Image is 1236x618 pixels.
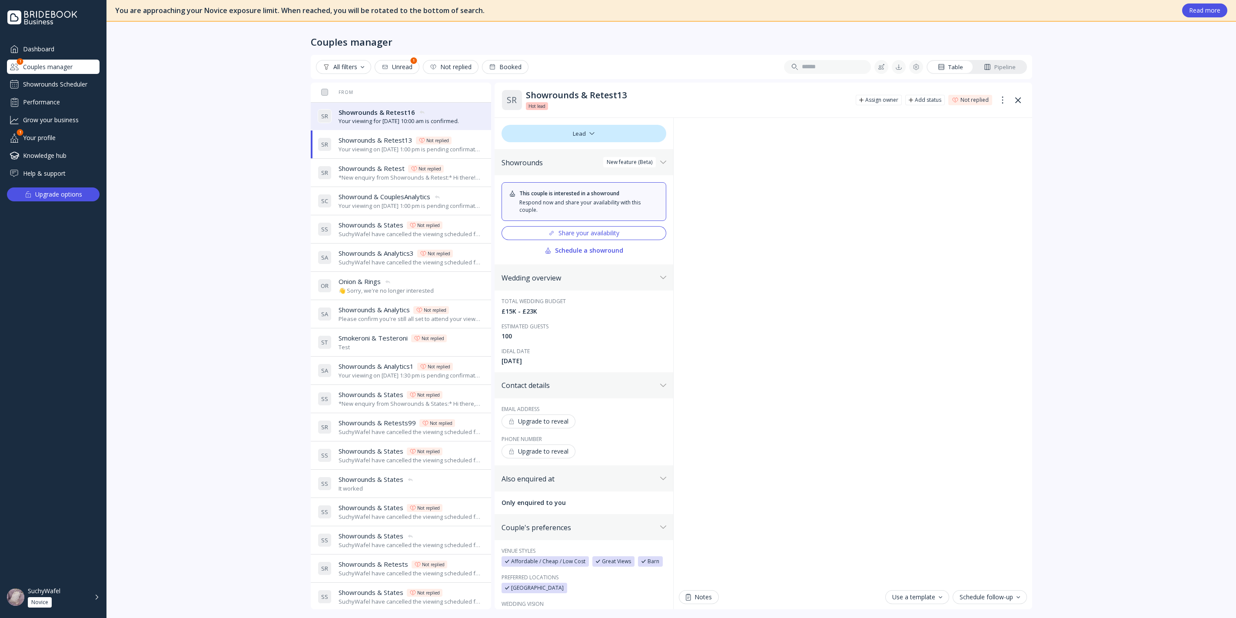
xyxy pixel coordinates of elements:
[7,113,100,127] a: Grow your business
[417,391,440,398] div: Not replied
[885,590,949,604] button: Use a template
[318,279,332,293] div: O R
[7,60,100,74] div: Couples manager
[502,444,666,458] a: Upgrade to reveal
[7,148,100,163] a: Knowledge hub
[410,57,417,64] div: 1
[545,247,623,254] div: Schedule a showround
[502,435,666,443] div: Phone number
[7,42,100,56] a: Dashboard
[548,230,619,237] div: Share your availability
[502,444,575,458] button: Upgrade to reveal
[17,129,23,136] div: 1
[382,63,412,70] div: Unread
[339,588,403,597] span: Showrounds & States
[339,277,381,286] span: Onion & Rings
[323,63,364,70] div: All filters
[339,136,412,145] span: Showrounds & Retest13
[417,448,440,455] div: Not replied
[422,335,444,342] div: Not replied
[519,190,619,197] div: This couple is interested in a showround
[1182,3,1227,17] button: Read more
[511,558,585,565] div: Affordable / Cheap / Low Cost
[502,414,575,428] button: Upgrade to reveal
[375,60,419,74] button: Unread
[318,89,353,95] div: From
[508,418,568,425] div: Upgrade to reveal
[938,63,963,71] div: Table
[7,95,100,109] a: Performance
[318,307,332,321] div: S A
[318,194,332,208] div: S C
[7,60,100,74] a: Couples manager1
[316,60,371,74] button: All filters
[339,343,447,351] div: Test
[417,504,440,511] div: Not replied
[318,590,332,604] div: S S
[339,371,481,380] div: Your viewing on [DATE] 1:30 pm is pending confirmation. The venue will approve or decline shortly...
[7,166,100,180] a: Help & support
[7,187,100,201] button: Upgrade options
[339,202,481,210] div: Your viewing on [DATE] 1:00 pm is pending confirmation. The venue will approve or decline shortly...
[339,418,416,428] span: Showrounds & Retests99
[428,363,450,370] div: Not replied
[502,307,666,316] div: £15K - £23K
[318,364,332,377] div: S A
[502,244,666,257] button: Schedule a showround
[339,598,481,606] div: SuchyWafel have cancelled the viewing scheduled for [DATE] 11:30 AM
[417,222,440,229] div: Not replied
[339,230,481,238] div: SuchyWafel have cancelled the viewing scheduled for [DATE] 12:00 pm.
[339,220,403,230] span: Showrounds & States
[428,250,450,257] div: Not replied
[1189,7,1220,14] div: Read more
[526,90,849,100] div: Showrounds & Retest13
[35,188,82,200] div: Upgrade options
[339,400,481,408] div: *New enquiry from Showrounds & States:* Hi there, We’re very interested in your venue for our spe...
[339,174,481,182] div: *New enquiry from Showrounds & Retest:* Hi there! We were hoping to use the Bridebook calendar to...
[602,558,631,565] div: Great Views
[318,420,332,434] div: S R
[339,315,481,323] div: Please confirm you're still all set to attend your viewing at [GEOGRAPHIC_DATA] on [DATE] 12:00 pm
[7,77,100,91] a: Showrounds Scheduler
[502,381,657,390] div: Contact details
[318,335,332,349] div: S T
[339,484,414,493] div: It worked
[7,588,24,606] img: dpr=2,fit=cover,g=face,w=48,h=48
[339,249,414,258] span: Showrounds & Analytics3
[502,405,666,413] div: Email address
[528,103,545,110] span: Hot lead
[339,145,481,154] div: Your viewing on [DATE] 1:00 pm is pending confirmation. The venue will approve or decline shortly...
[318,166,332,180] div: S R
[318,251,332,264] div: S A
[419,165,441,172] div: Not replied
[7,130,100,145] a: Your profile1
[318,392,332,406] div: S S
[339,428,481,436] div: SuchyWafel have cancelled the viewing scheduled for [DATE] 11:00 AM
[502,523,657,532] div: Couple's preferences
[960,97,989,104] div: Not replied
[502,297,666,305] div: Total wedding budget
[339,569,481,578] div: SuchyWafel have cancelled the viewing scheduled for [DATE] 10:00 AM
[502,498,666,507] div: Only enquired to you
[422,561,445,568] div: Not replied
[502,332,666,341] div: 100
[953,590,1027,604] button: Schedule follow-up
[318,533,332,547] div: S S
[318,137,332,151] div: S R
[430,63,472,70] div: Not replied
[311,36,392,48] div: Couples manager
[318,109,332,123] div: S R
[489,63,522,70] div: Booked
[339,531,403,541] span: Showrounds & States
[502,574,666,581] div: Preferred locations
[865,97,898,104] div: Assign owner
[502,226,666,240] button: Share your availability
[607,159,652,166] div: New feature (Beta)
[28,587,60,595] div: SuchyWafel
[502,347,666,355] div: Ideal date
[339,503,403,512] span: Showrounds & States
[502,600,666,608] div: Wedding vision
[502,158,657,167] div: Showrounds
